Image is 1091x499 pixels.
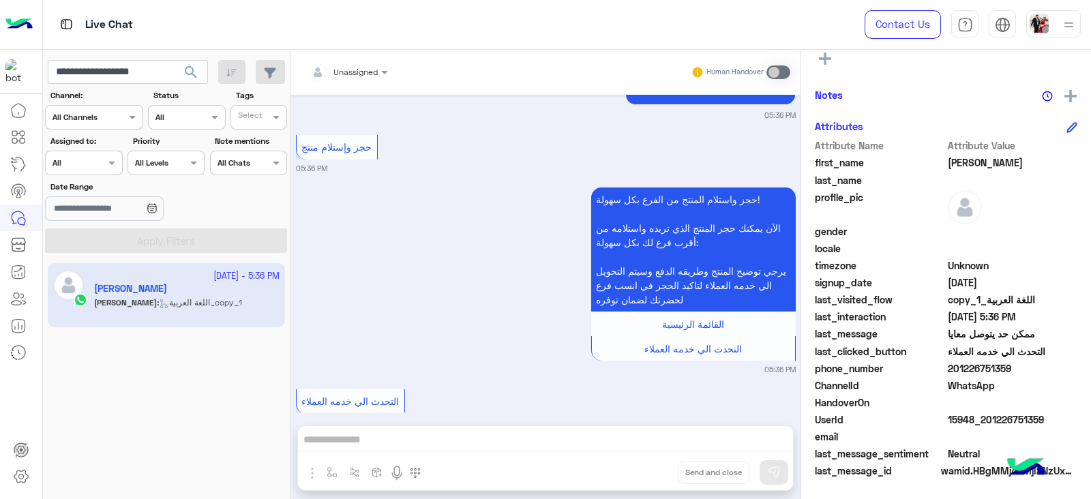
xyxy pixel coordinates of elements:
span: اللغة العربية_copy_1 [948,292,1078,307]
img: hulul-logo.png [1002,444,1050,492]
img: defaultAdmin.png [948,190,982,224]
label: Assigned to: [50,135,121,147]
p: Live Chat [85,16,133,34]
span: حجز وإستلام منتج [301,141,372,153]
label: Priority [133,135,203,147]
span: ChannelId [815,378,945,393]
span: ممكن حد يتوصل معايا [948,327,1078,341]
img: 1403182699927242 [5,59,30,84]
span: wamid.HBgMMjAxMjI2NzUxMzU5FQIAEhggQUM5QUQzNEE0QzQ4MEZBMDRDQ0E0QkY4NzE1Mjk3M0EA [941,464,1077,478]
span: UserId [815,412,945,427]
span: HandoverOn [815,395,945,410]
span: 15948_201226751359 [948,412,1078,427]
span: 2 [948,378,1078,393]
img: tab [957,17,973,33]
img: profile [1060,16,1077,33]
span: phone_number [815,361,945,376]
span: القائمة الرئيسية [662,318,724,330]
label: Status [153,89,224,102]
img: tab [58,16,75,33]
a: tab [951,10,978,39]
img: notes [1042,91,1053,102]
img: userImage [1030,14,1049,33]
span: التحدث الي خدمه العملاء [301,395,399,407]
span: null [948,224,1078,239]
span: 201226751359 [948,361,1078,376]
img: add [1064,90,1077,102]
span: 0 [948,447,1078,461]
span: last_name [815,173,945,187]
span: email [815,429,945,444]
label: Date Range [50,181,203,193]
span: Attribute Value [948,138,1078,153]
label: Tags [236,89,286,102]
span: last_message_id [815,464,938,478]
a: Contact Us [865,10,941,39]
span: 2025-10-11T23:00:20.941Z [948,275,1078,290]
img: Logo [5,10,33,39]
small: 05:36 PM [764,110,796,121]
span: التحدث الي خدمه العملاء [644,343,742,354]
span: last_message_sentiment [815,447,945,461]
label: Channel: [50,89,142,102]
span: gender [815,224,945,239]
h6: Attributes [815,120,863,132]
span: 2025-10-13T14:36:48.46Z [948,309,1078,324]
span: profile_pic [815,190,945,222]
span: last_clicked_button [815,344,945,359]
p: 13/10/2025, 5:36 PM [591,187,796,312]
button: Apply Filters [45,228,287,253]
small: Human Handover [706,67,764,78]
h6: Notes [815,89,843,101]
span: null [948,429,1078,444]
label: Note mentions [215,135,285,147]
span: last_message [815,327,945,341]
span: null [948,241,1078,256]
span: null [948,395,1078,410]
span: signup_date [815,275,945,290]
span: Attribute Name [815,138,945,153]
span: search [183,64,199,80]
small: 05:36 PM [296,163,327,174]
button: search [175,60,208,89]
span: Unassigned [333,67,378,77]
div: Select [236,109,263,125]
span: timezone [815,258,945,273]
span: locale [815,241,945,256]
span: last_visited_flow [815,292,945,307]
span: Unknown [948,258,1078,273]
span: Michael [948,155,1078,170]
button: Send and close [678,461,749,484]
span: first_name [815,155,945,170]
span: last_interaction [815,309,945,324]
img: tab [995,17,1011,33]
small: 05:36 PM [764,364,796,375]
span: التحدث الي خدمه العملاء [948,344,1078,359]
